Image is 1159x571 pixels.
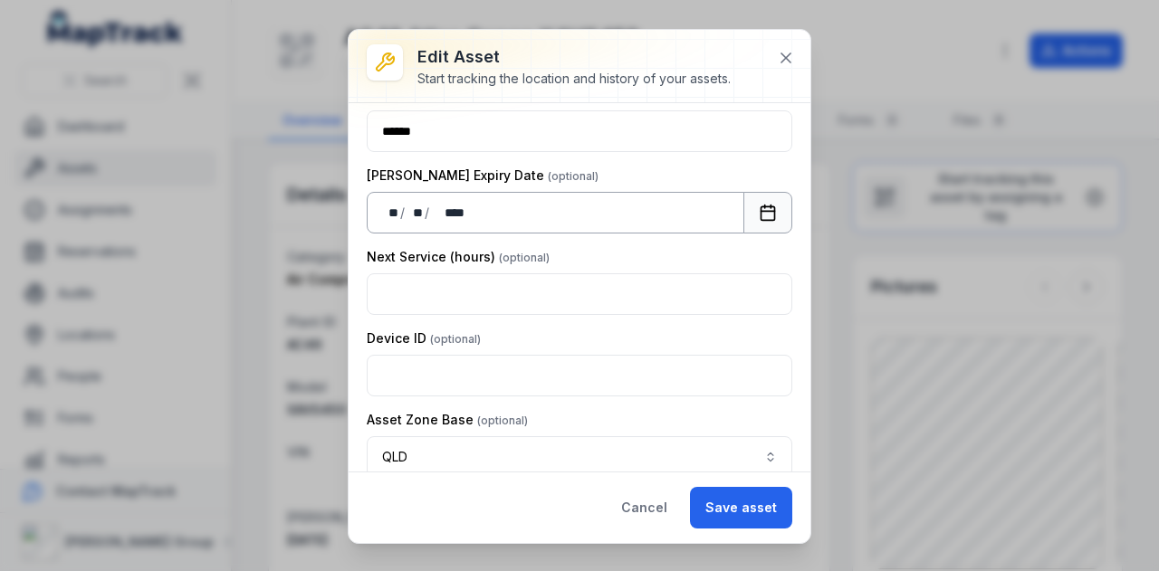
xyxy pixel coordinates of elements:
[425,204,431,222] div: /
[407,204,425,222] div: month,
[400,204,407,222] div: /
[417,70,731,88] div: Start tracking the location and history of your assets.
[367,248,550,266] label: Next Service (hours)
[690,487,792,528] button: Save asset
[367,436,792,478] button: QLD
[743,192,792,233] button: Calendar
[367,411,528,429] label: Asset Zone Base
[431,204,465,222] div: year,
[382,204,400,222] div: day,
[367,329,481,347] label: Device ID
[367,167,599,185] label: [PERSON_NAME] Expiry Date
[606,487,683,528] button: Cancel
[417,44,731,70] h3: Edit asset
